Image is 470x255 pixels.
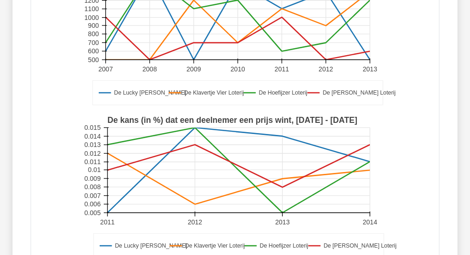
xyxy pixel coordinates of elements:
[114,89,186,96] text: De Lucky [PERSON_NAME]
[84,209,101,217] text: 0.005
[88,166,101,173] text: 0.01
[84,14,99,21] text: 1000
[185,242,245,249] text: De Klavertje Vier Loterij
[84,192,101,199] text: 0.007
[84,141,101,148] text: 0.013
[323,89,395,96] text: De [PERSON_NAME] Loterij
[142,65,157,73] text: 2008
[362,65,377,73] text: 2013
[362,218,377,226] text: 2014
[84,183,101,191] text: 0.008
[275,218,290,226] text: 2013
[184,89,244,96] text: De Klavertje Vier Loterij
[324,242,396,249] text: De [PERSON_NAME] Loterij
[84,133,101,140] text: 0.014
[100,218,114,226] text: 2011
[115,242,187,249] text: De Lucky [PERSON_NAME]
[230,65,245,73] text: 2010
[88,47,99,55] text: 600
[274,65,289,73] text: 2011
[84,124,101,131] text: 0.015
[98,65,113,73] text: 2007
[188,218,202,226] text: 2012
[88,30,99,38] text: 800
[84,150,101,157] text: 0.012
[186,65,201,73] text: 2009
[84,5,99,13] text: 1100
[88,22,99,29] text: 900
[259,89,307,96] text: De Hoefijzer Loterij
[318,65,333,73] text: 2012
[84,200,101,208] text: 0.006
[84,158,101,166] text: 0.011
[260,242,308,249] text: De Hoefijzer Loterij
[88,56,99,64] text: 500
[84,175,101,182] text: 0.009
[88,39,99,46] text: 700
[108,115,357,125] text: De kans (in %) dat een deelnemer een prijs wint, [DATE] - [DATE]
